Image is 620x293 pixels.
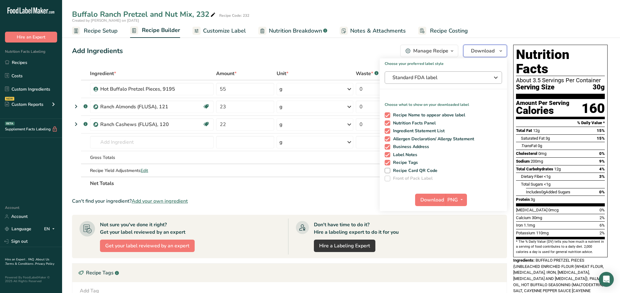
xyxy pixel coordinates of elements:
span: Recipe Tags [390,160,418,165]
div: EN [44,225,57,233]
span: 12g [533,128,540,133]
button: Download [415,194,446,206]
span: [MEDICAL_DATA] [516,208,547,212]
span: Allergen Declaration/ Allergy Statement [390,136,474,142]
a: Recipe Costing [418,24,468,38]
span: Unit [277,70,288,77]
div: Waste [356,70,378,77]
span: Includes Added Sugars [526,190,570,194]
div: Gross Totals [90,154,214,161]
div: Amount Per Serving [516,100,569,106]
div: Can't find your ingredient? [72,197,507,205]
span: <1g [544,174,550,179]
span: Cholesterol [516,151,537,156]
span: 3% [599,174,605,179]
p: Choose what to show on your downloaded label [380,97,507,107]
span: 9% [599,159,605,164]
th: Net Totals [89,177,415,190]
span: Ingredient Statement List [390,128,445,134]
div: Open Intercom Messenger [599,272,614,287]
span: 110mg [536,231,549,235]
span: Download [471,47,495,55]
div: About 3.5 Servings Per Container [516,77,605,83]
a: Recipe Builder [130,23,180,38]
span: Fat [521,143,537,148]
span: Created by [PERSON_NAME] on [DATE] [72,18,139,23]
span: 0% [599,190,605,194]
span: 6% [600,223,605,228]
section: * The % Daily Value (DV) tells you how much a nutrient in a serving of food contributes to a dail... [516,239,605,255]
span: Total Sugars [521,182,543,187]
button: Download [463,45,507,57]
div: Not sure you've done it right? Get your label reviewed by an expert [100,221,185,236]
span: Nutrition Facts Panel [390,120,436,126]
a: Nutrition Breakdown [258,24,327,38]
span: Ingredient [90,70,116,77]
span: 15% [597,128,605,133]
span: 30mg [532,215,542,220]
span: 200mg [531,159,543,164]
div: Buffalo Ranch Pretzel and Nut Mix, 232 [72,9,217,20]
img: Sub Recipe [93,105,98,109]
span: 0mg [538,151,546,156]
span: 0g [541,190,545,194]
div: Don't have time to do it? Hire a labeling expert to do it for you [314,221,399,236]
span: Iron [516,223,523,228]
div: 160 [582,100,605,117]
span: Edit [141,168,148,174]
span: Dietary Fiber [521,174,543,179]
span: Recipe Card QR Code [390,168,438,174]
div: Calories [516,106,569,115]
span: Saturated Fat [521,136,545,141]
button: PNG [446,194,467,206]
span: Amount [216,70,237,77]
button: Standard FDA label [385,71,502,84]
a: About Us . [5,257,49,266]
div: Ranch Almonds (FLUSA), 121 [100,103,178,110]
span: Recipe Costing [430,27,468,35]
span: 4% [599,167,605,171]
span: Label Notes [390,152,418,158]
div: g [279,103,283,110]
a: Privacy Policy [35,262,54,266]
div: Hot Buffalo Pretzel Pieces, 9195 [100,85,178,93]
span: Recipe Name to appear above label [390,112,465,118]
img: Sub Recipe [93,122,98,127]
a: Language [5,223,31,234]
button: Hire an Expert [5,32,57,43]
div: g [279,138,283,146]
a: Hire an Expert . [5,257,27,262]
input: Add Ingredient [90,136,214,148]
span: 12g [554,167,561,171]
div: Powered By FoodLabelMaker © 2025 All Rights Reserved [5,276,57,283]
span: Nutrition Breakdown [269,27,322,35]
span: Add your own ingredient [132,197,188,205]
section: % Daily Value * [516,119,605,127]
span: Get your label reviewed by an expert [105,242,189,250]
span: 0% [600,208,605,212]
span: Front of Pack Label [390,176,433,181]
span: Protein [516,197,530,202]
div: g [279,85,283,93]
span: PNG [447,196,458,204]
span: 2% [600,215,605,220]
span: Download [420,196,444,204]
span: <1g [544,182,550,187]
i: Trans [521,143,531,148]
span: 0g [538,143,542,148]
div: Ranch Cashews (FLUSA), 120 [100,121,178,128]
span: Standard FDA label [392,74,486,81]
span: 30g [593,83,605,91]
span: Recipe Setup [84,27,118,35]
div: Add Ingredients [72,46,123,56]
span: Sodium [516,159,530,164]
div: Custom Reports [5,101,43,108]
span: 3g [545,136,550,141]
span: 0% [599,151,605,156]
h1: Choose your preferred label style [380,58,507,66]
a: Notes & Attachments [340,24,406,38]
button: Get your label reviewed by an expert [100,240,195,252]
span: Business Address [390,144,429,150]
a: Hire a Labeling Expert [314,240,375,252]
a: Terms & Conditions . [5,262,35,266]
